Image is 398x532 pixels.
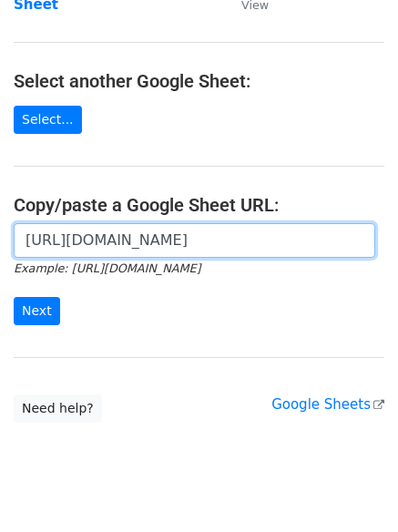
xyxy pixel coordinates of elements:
a: Google Sheets [271,396,384,413]
h4: Copy/paste a Google Sheet URL: [14,194,384,216]
a: Need help? [14,394,102,423]
input: Paste your Google Sheet URL here [14,223,375,258]
h4: Select another Google Sheet: [14,70,384,92]
small: Example: [URL][DOMAIN_NAME] [14,261,200,275]
iframe: Chat Widget [307,445,398,532]
a: Select... [14,106,82,134]
input: Next [14,297,60,325]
